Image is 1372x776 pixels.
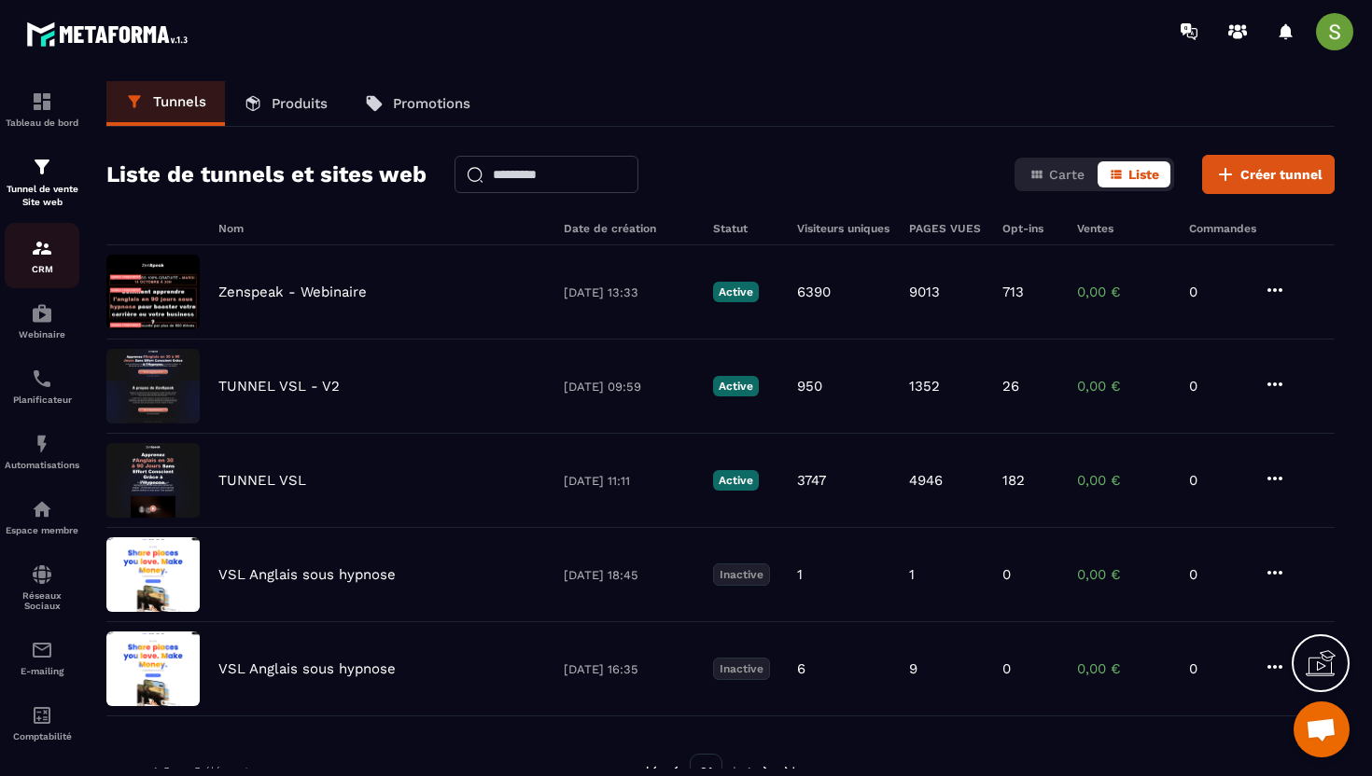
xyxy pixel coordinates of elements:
[5,525,79,535] p: Espace membre
[1018,161,1096,187] button: Carte
[564,222,694,235] h6: Date de création
[5,76,79,142] a: formationformationTableau de bord
[713,470,759,491] p: Active
[106,537,200,612] img: image
[5,395,79,405] p: Planificateur
[5,264,79,274] p: CRM
[31,302,53,325] img: automations
[5,666,79,676] p: E-mailing
[346,81,489,126] a: Promotions
[1098,161,1170,187] button: Liste
[225,81,346,126] a: Produits
[31,90,53,113] img: formation
[797,284,831,300] p: 6390
[564,662,694,676] p: [DATE] 16:35
[106,443,200,518] img: image
[272,95,328,112] p: Produits
[5,142,79,223] a: formationformationTunnel de vente Site web
[31,237,53,259] img: formation
[106,255,200,329] img: image
[564,568,694,582] p: [DATE] 18:45
[909,222,984,235] h6: PAGES VUES
[218,472,306,489] p: TUNNEL VSL
[564,380,694,394] p: [DATE] 09:59
[564,285,694,299] p: [DATE] 13:33
[218,378,340,395] p: TUNNEL VSL - V2
[1077,660,1170,677] p: 0,00 €
[153,93,206,110] p: Tunnels
[909,378,940,395] p: 1352
[1189,660,1245,677] p: 0
[5,183,79,209] p: Tunnel de vente Site web
[218,284,367,300] p: Zenspeak - Webinaire
[106,81,225,126] a: Tunnels
[5,223,79,288] a: formationformationCRM
[909,472,943,489] p: 4946
[106,349,200,423] img: image
[909,284,940,300] p: 9013
[1002,566,1011,583] p: 0
[1189,566,1245,583] p: 0
[5,549,79,625] a: social-networksocial-networkRéseaux Sociaux
[713,563,770,586] p: Inactive
[1002,284,1024,300] p: 713
[1077,222,1170,235] h6: Ventes
[1189,378,1245,395] p: 0
[909,660,917,677] p: 9
[5,329,79,339] p: Webinaire
[31,639,53,661] img: email
[1077,284,1170,300] p: 0,00 €
[797,472,826,489] p: 3747
[713,376,759,396] p: Active
[5,625,79,690] a: emailemailE-mailing
[1128,167,1159,182] span: Liste
[1002,472,1025,489] p: 182
[1049,167,1085,182] span: Carte
[393,95,470,112] p: Promotions
[5,590,79,611] p: Réseaux Sociaux
[1002,378,1019,395] p: 26
[797,222,890,235] h6: Visiteurs uniques
[5,484,79,549] a: automationsautomationsEspace membre
[5,419,79,484] a: automationsautomationsAutomatisations
[1002,660,1011,677] p: 0
[1002,222,1058,235] h6: Opt-ins
[1189,472,1245,489] p: 0
[1077,472,1170,489] p: 0,00 €
[564,474,694,488] p: [DATE] 11:11
[218,566,396,583] p: VSL Anglais sous hypnose
[31,563,53,586] img: social-network
[5,118,79,128] p: Tableau de bord
[31,433,53,455] img: automations
[5,731,79,741] p: Comptabilité
[106,631,200,706] img: image
[218,222,545,235] h6: Nom
[5,353,79,419] a: schedulerschedulerPlanificateur
[5,288,79,353] a: automationsautomationsWebinaire
[5,690,79,755] a: accountantaccountantComptabilité
[797,566,803,583] p: 1
[1240,165,1323,184] span: Créer tunnel
[26,17,194,51] img: logo
[218,660,396,677] p: VSL Anglais sous hypnose
[1189,284,1245,300] p: 0
[1294,701,1350,757] div: Ouvrir le chat
[31,498,53,520] img: automations
[31,156,53,178] img: formation
[31,704,53,727] img: accountant
[713,658,770,680] p: Inactive
[713,282,759,302] p: Active
[1077,566,1170,583] p: 0,00 €
[797,378,822,395] p: 950
[5,460,79,470] p: Automatisations
[31,367,53,390] img: scheduler
[1077,378,1170,395] p: 0,00 €
[909,566,915,583] p: 1
[797,660,805,677] p: 6
[106,156,427,193] h2: Liste de tunnels et sites web
[1202,155,1335,194] button: Créer tunnel
[1189,222,1256,235] h6: Commandes
[713,222,778,235] h6: Statut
